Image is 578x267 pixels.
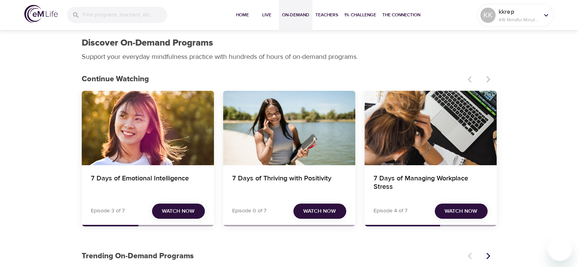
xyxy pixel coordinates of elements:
[282,11,309,19] span: On-Demand
[374,174,488,193] h4: 7 Days of Managing Workplace Stress
[499,16,539,23] p: 416 Mindful Minutes
[24,5,58,23] img: logo
[480,8,496,23] div: KK
[258,11,276,19] span: Live
[303,207,336,216] span: Watch Now
[162,207,195,216] span: Watch Now
[82,250,463,262] p: Trending On-Demand Programs
[223,91,355,165] button: 7 Days of Thriving with Positivity
[480,248,497,264] button: Next items
[548,237,572,261] iframe: Button to launch messaging window
[152,204,205,219] button: Watch Now
[232,174,346,193] h4: 7 Days of Thriving with Positivity
[315,11,338,19] span: Teachers
[382,11,420,19] span: The Connection
[82,52,367,62] p: Support your everyday mindfulness practice with hundreds of hours of on-demand programs.
[83,7,167,23] input: Find programs, teachers, etc...
[233,11,252,19] span: Home
[499,7,539,16] p: kkrep
[293,204,346,219] button: Watch Now
[435,204,488,219] button: Watch Now
[91,174,205,193] h4: 7 Days of Emotional Intelligence
[82,75,463,84] h3: Continue Watching
[82,38,213,49] h1: Discover On-Demand Programs
[445,207,477,216] span: Watch Now
[82,91,214,165] button: 7 Days of Emotional Intelligence
[344,11,376,19] span: 1% Challenge
[91,207,125,215] p: Episode 3 of 7
[374,207,407,215] p: Episode 4 of 7
[364,91,497,165] button: 7 Days of Managing Workplace Stress
[232,207,266,215] p: Episode 0 of 7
